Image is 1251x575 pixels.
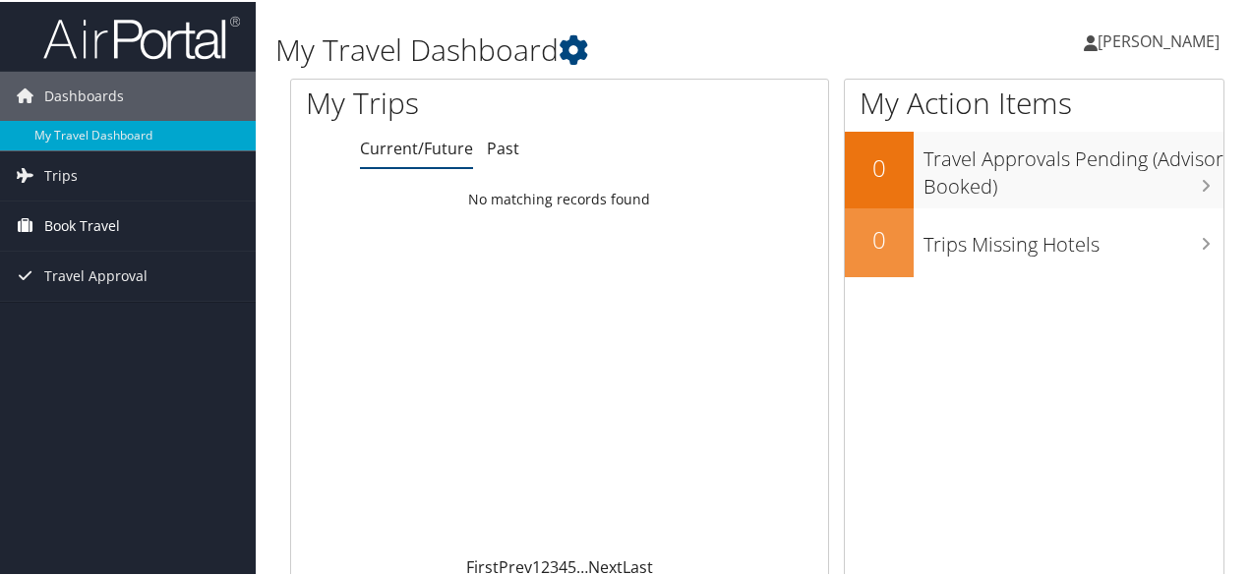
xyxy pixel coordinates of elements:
h1: My Action Items [845,81,1223,122]
h1: My Travel Dashboard [275,28,918,69]
a: 0Trips Missing Hotels [845,206,1223,275]
h3: Travel Approvals Pending (Advisor Booked) [923,134,1223,199]
span: Trips [44,149,78,199]
a: Current/Future [360,136,473,157]
td: No matching records found [291,180,828,215]
a: Past [487,136,519,157]
a: [PERSON_NAME] [1084,10,1239,69]
span: [PERSON_NAME] [1098,29,1220,50]
h2: 0 [845,221,914,255]
span: Travel Approval [44,250,148,299]
span: Dashboards [44,70,124,119]
h1: My Trips [306,81,589,122]
span: Book Travel [44,200,120,249]
a: 0Travel Approvals Pending (Advisor Booked) [845,130,1223,205]
img: airportal-logo.png [43,13,240,59]
h3: Trips Missing Hotels [923,219,1223,257]
h2: 0 [845,149,914,183]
